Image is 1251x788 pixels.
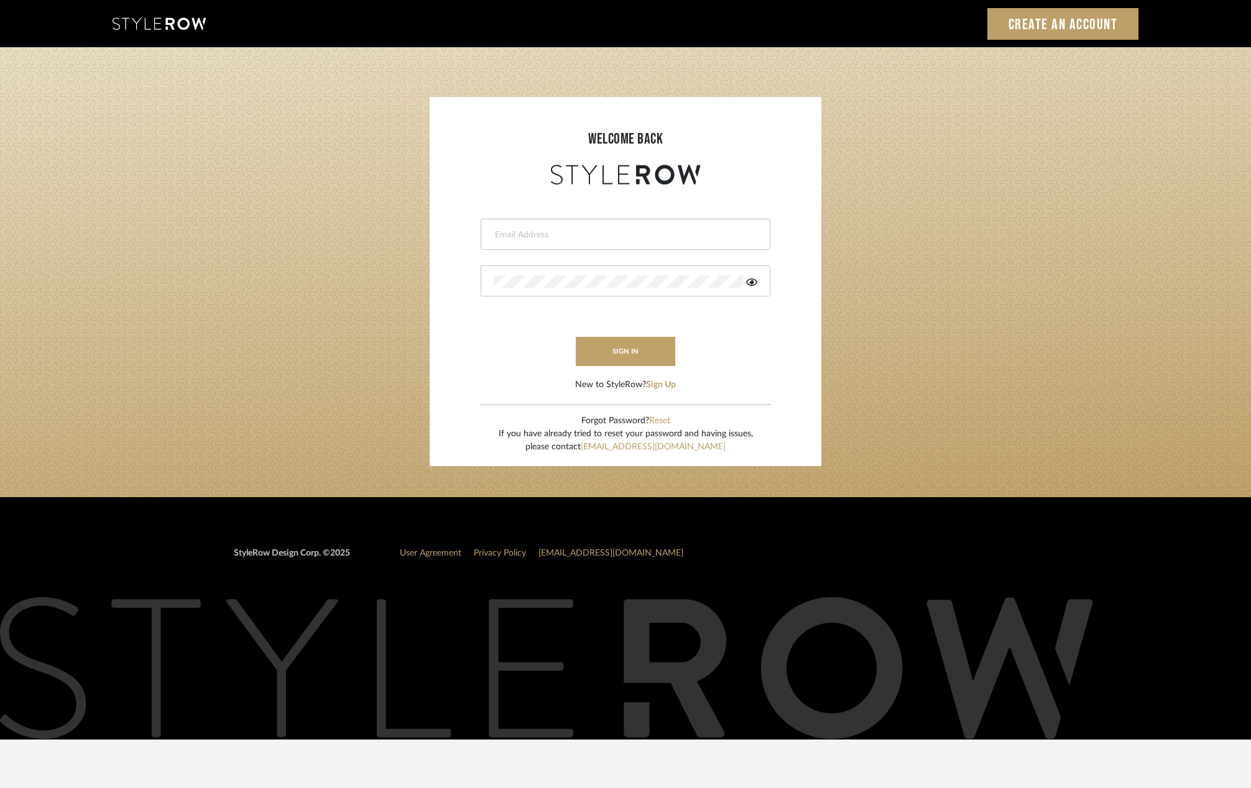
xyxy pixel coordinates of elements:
[400,549,461,557] a: User Agreement
[474,549,526,557] a: Privacy Policy
[649,415,670,428] button: Reset
[646,378,676,392] button: Sign Up
[499,415,753,428] div: Forgot Password?
[576,337,675,366] button: sign in
[442,128,809,150] div: welcome back
[499,428,753,454] div: If you have already tried to reset your password and having issues, please contact
[581,442,726,451] a: [EMAIL_ADDRESS][DOMAIN_NAME]
[538,549,683,557] a: [EMAIL_ADDRESS][DOMAIN_NAME]
[494,229,754,241] input: Email Address
[575,378,676,392] div: New to StyleRow?
[987,8,1139,40] a: Create an Account
[234,547,350,570] div: StyleRow Design Corp. ©2025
